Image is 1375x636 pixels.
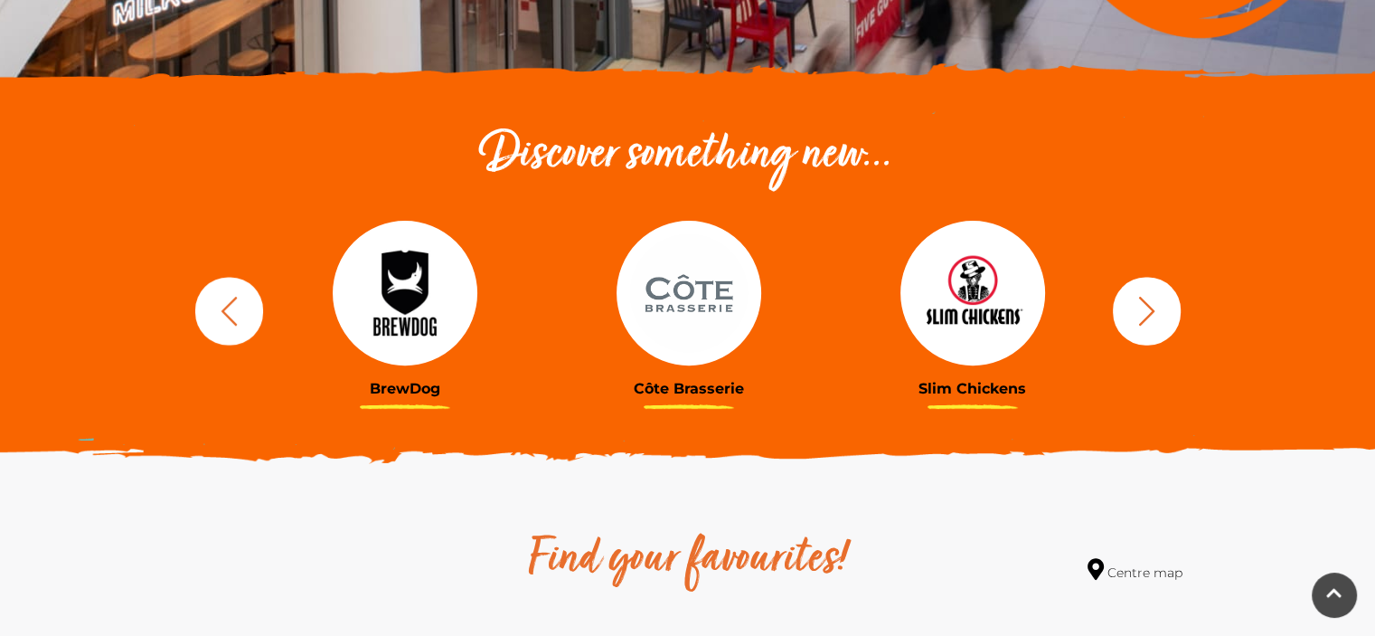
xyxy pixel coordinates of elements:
[844,221,1101,397] a: Slim Chickens
[186,127,1190,185] h2: Discover something new...
[277,221,533,397] a: BrewDog
[844,380,1101,397] h3: Slim Chickens
[1088,558,1182,583] a: Centre map
[358,531,1018,589] h2: Find your favourites!
[560,380,817,397] h3: Côte Brasserie
[560,221,817,397] a: Côte Brasserie
[277,380,533,397] h3: BrewDog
